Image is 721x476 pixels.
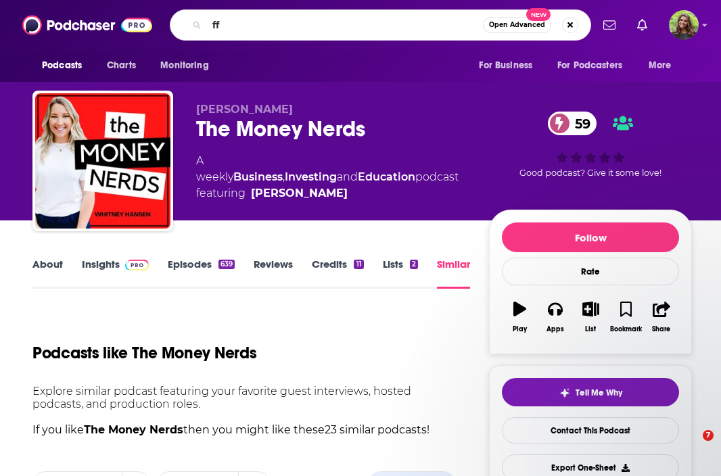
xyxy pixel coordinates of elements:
[526,8,551,21] span: New
[585,325,596,333] div: List
[170,9,591,41] div: Search podcasts, credits, & more...
[489,103,692,187] div: 59Good podcast? Give it some love!
[35,93,170,229] img: The Money Nerds
[337,170,358,183] span: and
[32,258,63,289] a: About
[469,53,549,78] button: open menu
[82,258,149,289] a: InsightsPodchaser Pro
[557,56,622,75] span: For Podcasters
[84,423,183,436] strong: The Money Nerds
[675,430,707,462] iframe: Intercom live chat
[22,12,152,38] img: Podchaser - Follow, Share and Rate Podcasts
[489,22,545,28] span: Open Advanced
[573,293,608,341] button: List
[652,325,670,333] div: Share
[639,53,689,78] button: open menu
[549,53,642,78] button: open menu
[610,325,642,333] div: Bookmark
[196,185,467,201] span: featuring
[32,343,256,363] h1: Podcasts like The Money Nerds
[502,222,679,252] button: Follow
[98,53,144,78] a: Charts
[561,112,597,135] span: 59
[644,293,679,341] button: Share
[107,56,136,75] span: Charts
[502,258,679,285] div: Rate
[437,258,470,289] a: Similar
[703,430,714,441] span: 7
[218,260,235,269] div: 639
[207,14,483,36] input: Search podcasts, credits, & more...
[196,103,293,116] span: [PERSON_NAME]
[312,258,363,289] a: Credits11
[151,53,226,78] button: open menu
[32,385,456,410] p: Explore similar podcast featuring your favorite guest interviews, hosted podcasts, and production...
[479,56,532,75] span: For Business
[548,112,597,135] a: 59
[669,10,699,40] button: Show profile menu
[546,325,564,333] div: Apps
[383,258,418,289] a: Lists2
[598,14,621,37] a: Show notifications dropdown
[538,293,573,341] button: Apps
[669,10,699,40] img: User Profile
[502,293,537,341] button: Play
[285,170,337,183] a: Investing
[251,185,348,201] div: [PERSON_NAME]
[254,258,293,289] a: Reviews
[649,56,672,75] span: More
[669,10,699,40] span: Logged in as reagan34226
[32,53,99,78] button: open menu
[519,168,661,178] span: Good podcast? Give it some love!
[233,170,283,183] a: Business
[125,260,149,270] img: Podchaser Pro
[196,153,467,201] div: A weekly podcast
[42,56,82,75] span: Podcasts
[32,421,456,439] p: If you like then you might like these 23 similar podcasts !
[160,56,208,75] span: Monitoring
[283,170,285,183] span: ,
[410,260,418,269] div: 2
[632,14,653,37] a: Show notifications dropdown
[358,170,415,183] a: Education
[608,293,643,341] button: Bookmark
[168,258,235,289] a: Episodes639
[483,17,551,33] button: Open AdvancedNew
[513,325,527,333] div: Play
[354,260,363,269] div: 11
